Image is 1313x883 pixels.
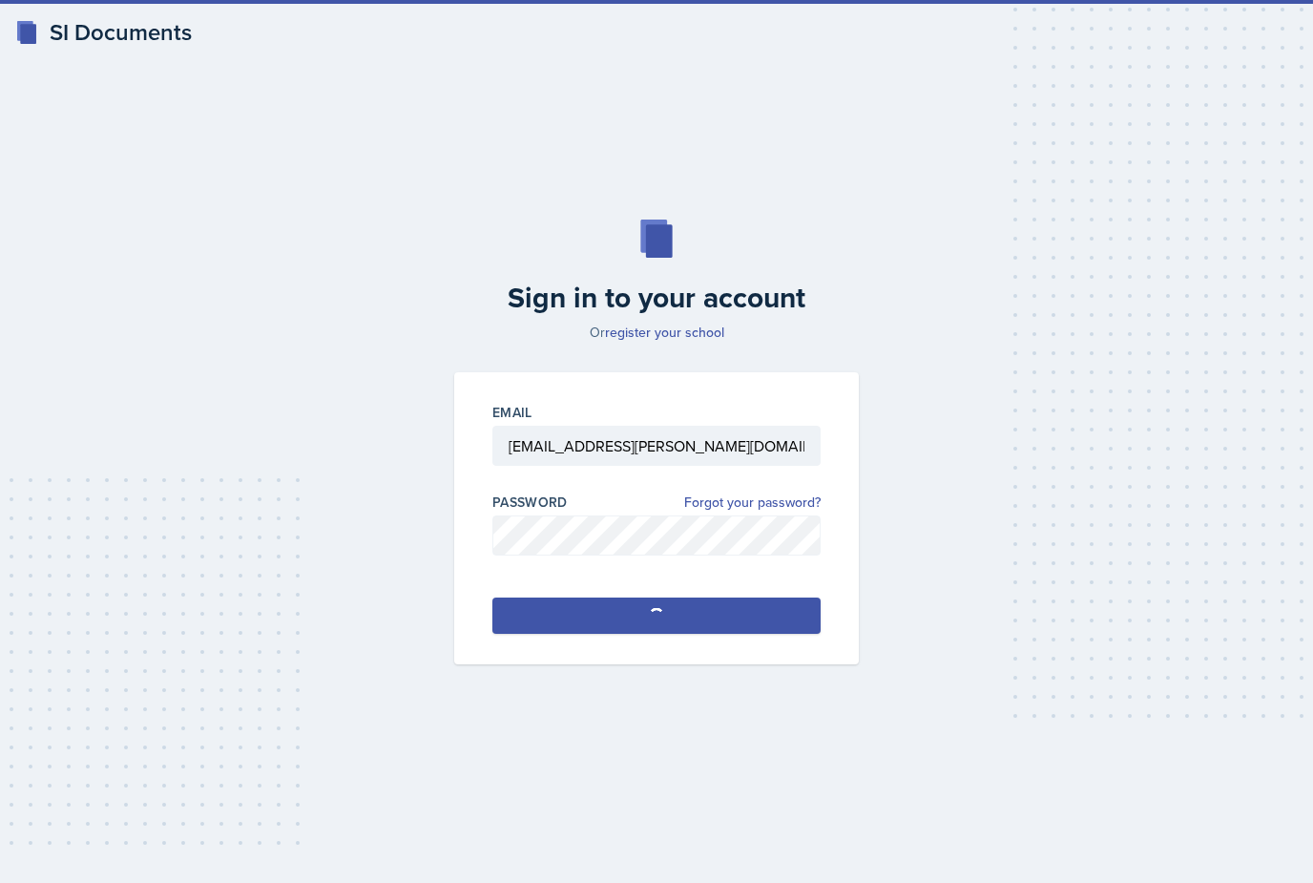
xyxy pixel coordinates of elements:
[605,323,724,342] a: register your school
[443,281,870,315] h2: Sign in to your account
[684,493,821,513] a: Forgot your password?
[492,493,568,512] label: Password
[492,426,821,466] input: Email
[443,323,870,342] p: Or
[15,15,192,50] a: SI Documents
[492,403,532,422] label: Email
